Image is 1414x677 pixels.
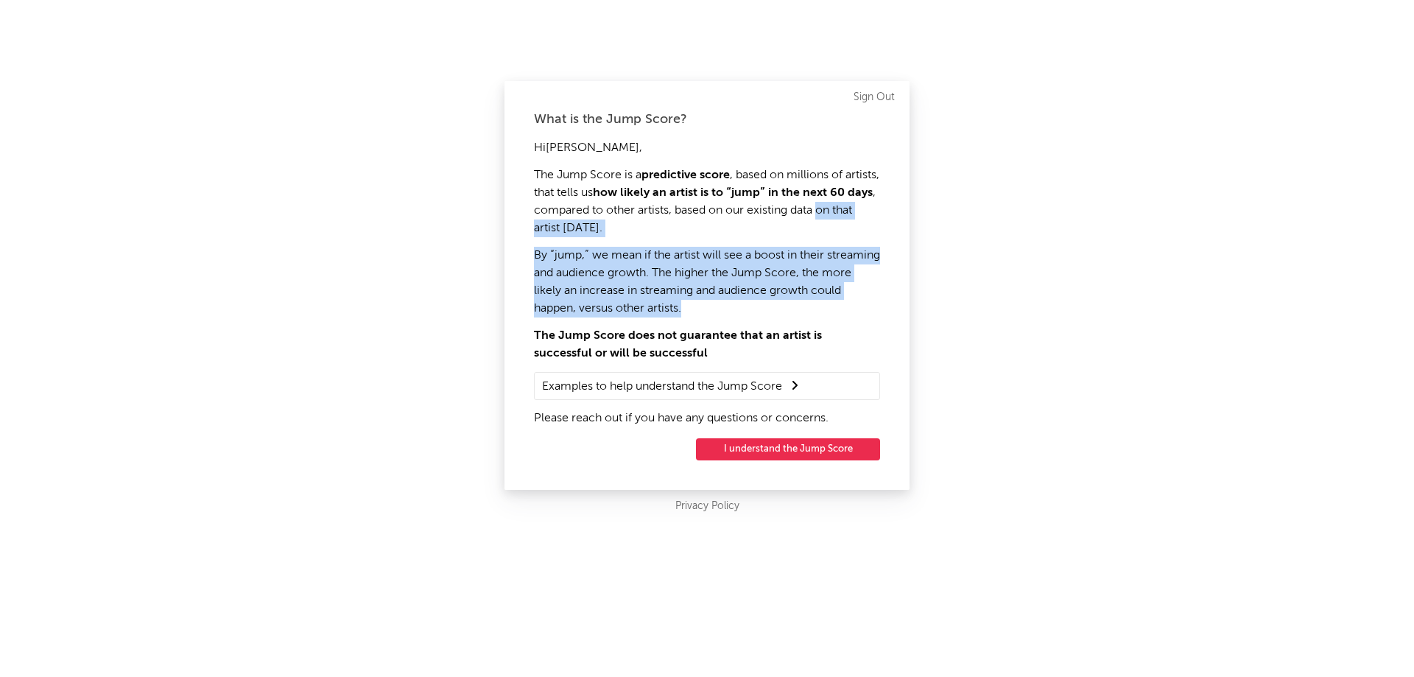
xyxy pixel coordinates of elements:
[534,330,822,359] strong: The Jump Score does not guarantee that an artist is successful or will be successful
[696,438,880,460] button: I understand the Jump Score
[542,376,872,396] summary: Examples to help understand the Jump Score
[593,187,873,199] strong: how likely an artist is to “jump” in the next 60 days
[534,247,880,318] p: By “jump,” we mean if the artist will see a boost in their streaming and audience growth. The hig...
[534,139,880,157] p: Hi [PERSON_NAME] ,
[534,166,880,237] p: The Jump Score is a , based on millions of artists, that tells us , compared to other artists, ba...
[641,169,730,181] strong: predictive score
[534,111,880,128] div: What is the Jump Score?
[675,497,739,516] a: Privacy Policy
[534,410,880,427] p: Please reach out if you have any questions or concerns.
[854,88,895,106] a: Sign Out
